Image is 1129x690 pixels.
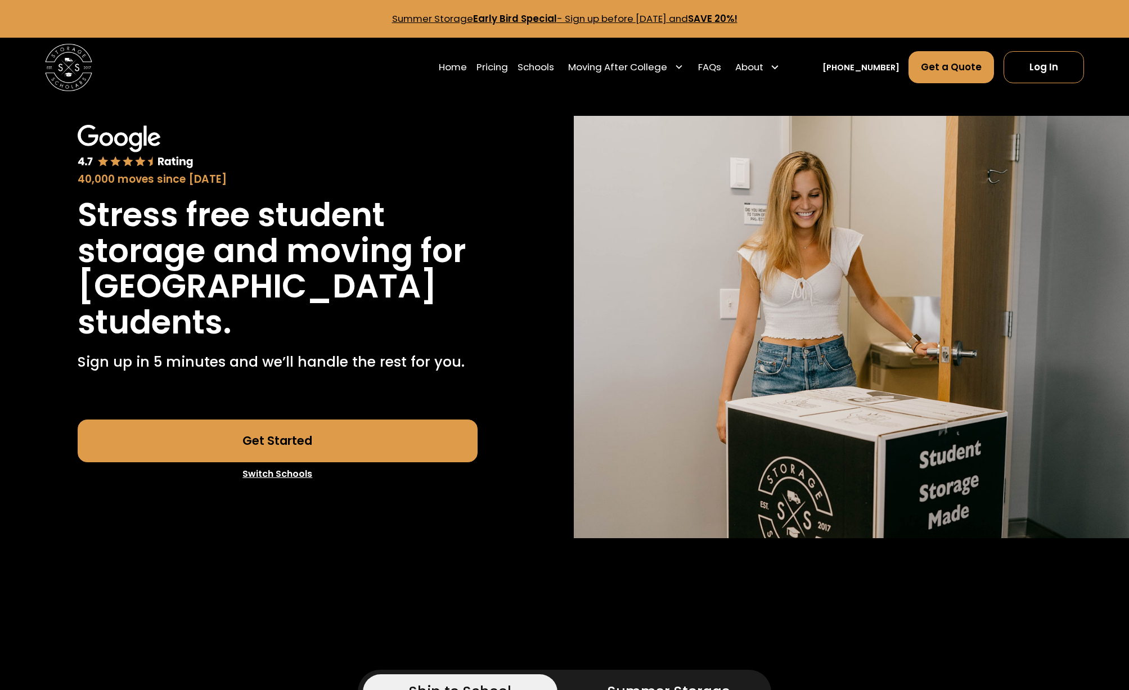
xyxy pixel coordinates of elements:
a: Get a Quote [908,51,994,83]
strong: SAVE 20%! [688,12,737,25]
div: About [730,51,784,84]
div: Moving After College [568,60,667,74]
strong: Early Bird Special [473,12,557,25]
img: Google 4.7 star rating [78,125,194,169]
h1: students. [78,304,232,340]
a: Pricing [476,51,508,84]
a: Summer StorageEarly Bird Special- Sign up before [DATE] andSAVE 20%! [392,12,737,25]
a: Switch Schools [78,462,477,486]
a: Schools [518,51,554,84]
img: Storage Scholars will have everything waiting for you in your room when you arrive to campus. [574,116,1129,539]
h1: Stress free student storage and moving for [78,197,477,268]
a: Home [439,51,467,84]
div: About [735,60,763,74]
img: Storage Scholars main logo [45,44,92,91]
h1: [GEOGRAPHIC_DATA] [78,268,437,304]
a: [PHONE_NUMBER] [822,61,899,74]
a: Log In [1004,51,1084,83]
a: Get Started [78,420,477,462]
div: 40,000 moves since [DATE] [78,172,477,187]
div: Moving After College [564,51,689,84]
p: Sign up in 5 minutes and we’ll handle the rest for you. [78,351,465,373]
a: FAQs [698,51,721,84]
